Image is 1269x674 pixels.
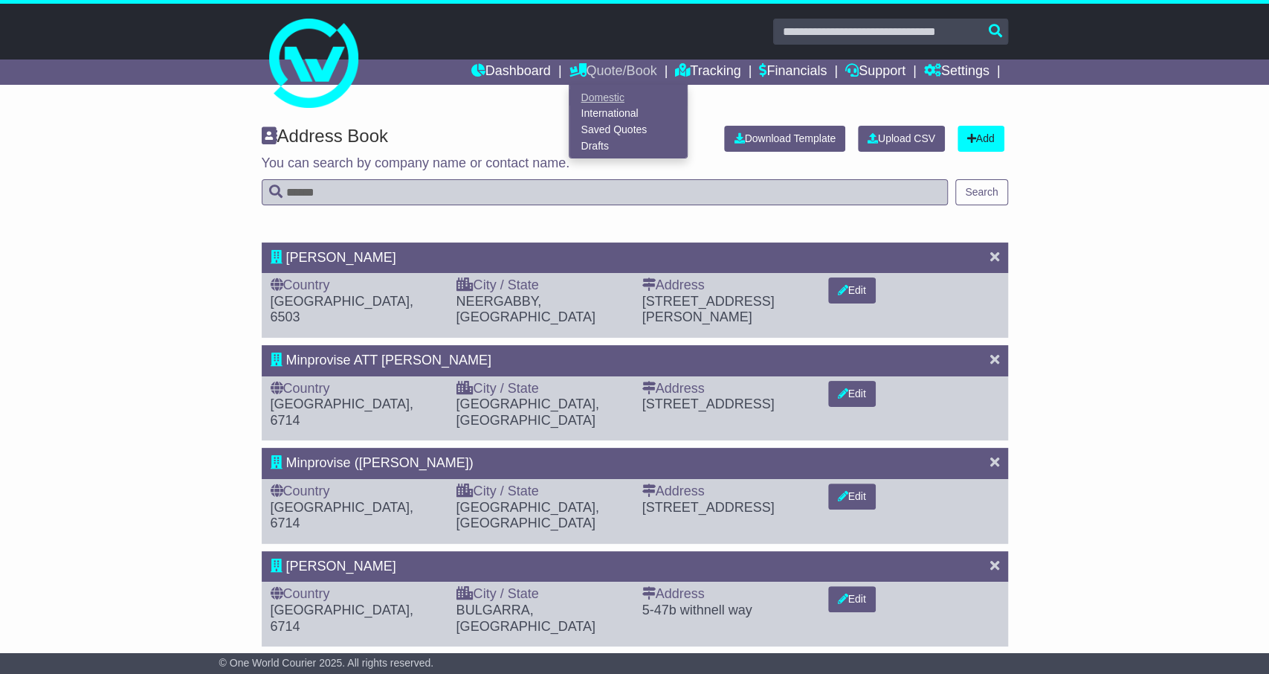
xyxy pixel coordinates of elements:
div: Address Book [254,126,714,152]
div: Country [271,586,442,603]
a: Quote/Book [569,60,656,85]
a: Add [958,126,1004,152]
span: [STREET_ADDRESS][PERSON_NAME] [642,294,775,325]
div: Address [642,586,813,603]
a: Settings [924,60,989,85]
div: City / State [456,484,627,500]
div: Country [271,381,442,397]
span: NEERGABBY, [GEOGRAPHIC_DATA] [456,294,595,325]
span: [GEOGRAPHIC_DATA], 6714 [271,500,413,531]
div: City / State [456,277,627,294]
button: Edit [828,586,876,612]
span: Minprovise ATT [PERSON_NAME] [286,353,491,368]
div: Address [642,277,813,294]
button: Search [955,179,1007,205]
span: [GEOGRAPHIC_DATA], 6714 [271,603,413,634]
div: Address [642,484,813,500]
a: Support [845,60,905,85]
div: Quote/Book [569,85,688,158]
span: [GEOGRAPHIC_DATA], [GEOGRAPHIC_DATA] [456,397,599,428]
span: [STREET_ADDRESS] [642,500,775,515]
span: BULGARRA, [GEOGRAPHIC_DATA] [456,603,595,634]
a: Saved Quotes [569,122,687,138]
span: [GEOGRAPHIC_DATA], [GEOGRAPHIC_DATA] [456,500,599,531]
p: You can search by company name or contact name. [262,155,1008,172]
span: [PERSON_NAME] [286,250,396,265]
span: [GEOGRAPHIC_DATA], 6503 [271,294,413,325]
div: City / State [456,381,627,397]
div: Country [271,277,442,294]
span: [PERSON_NAME] [286,559,396,574]
span: [GEOGRAPHIC_DATA], 6714 [271,397,413,428]
span: 5-47b withnell way [642,603,752,617]
button: Edit [828,381,876,407]
div: Address [642,381,813,397]
a: Financials [759,60,827,85]
a: Dashboard [471,60,551,85]
span: Minprovise ([PERSON_NAME]) [286,455,474,470]
a: Domestic [569,89,687,106]
span: [STREET_ADDRESS] [642,397,775,411]
a: International [569,106,687,122]
div: City / State [456,586,627,603]
a: Tracking [675,60,740,85]
a: Upload CSV [858,126,945,152]
button: Edit [828,484,876,510]
div: Country [271,484,442,500]
a: Drafts [569,138,687,154]
button: Edit [828,277,876,304]
a: Download Template [724,126,845,152]
span: © One World Courier 2025. All rights reserved. [219,657,434,669]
